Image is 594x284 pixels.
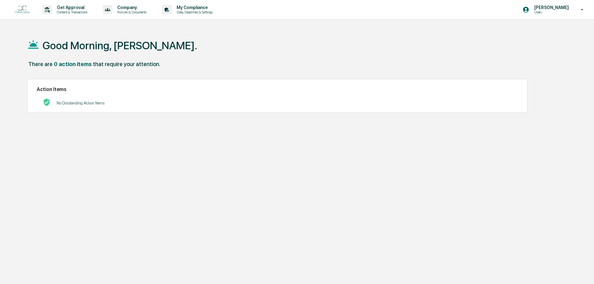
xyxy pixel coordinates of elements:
img: logo [15,6,30,14]
p: Data, Deadlines & Settings [172,10,216,14]
div: 0 action items [54,61,92,67]
img: No Actions logo [43,99,50,106]
div: that require your attention. [93,61,160,67]
p: Policies & Documents [112,10,150,14]
p: [PERSON_NAME] [529,5,572,10]
div: There are [28,61,53,67]
p: Users [529,10,572,14]
p: My Compliance [172,5,216,10]
p: Company [112,5,150,10]
h1: Good Morning, [PERSON_NAME]. [43,39,197,52]
p: No Outstanding Action Items [57,101,104,105]
p: Content & Transactions [52,10,90,14]
h2: Action Items [37,86,518,92]
p: Get Approval [52,5,90,10]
